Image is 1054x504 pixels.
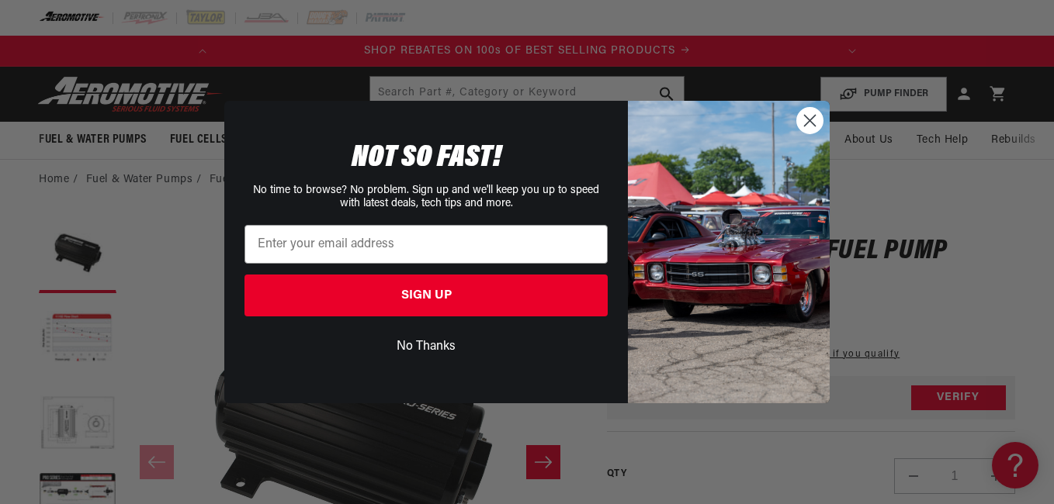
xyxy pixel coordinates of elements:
img: 85cdd541-2605-488b-b08c-a5ee7b438a35.jpeg [628,101,830,403]
input: Enter your email address [244,225,608,264]
span: No time to browse? No problem. Sign up and we'll keep you up to speed with latest deals, tech tip... [253,185,599,209]
button: No Thanks [244,332,608,361]
span: NOT SO FAST! [352,143,501,174]
button: Close dialog [796,107,823,134]
button: SIGN UP [244,274,608,316]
